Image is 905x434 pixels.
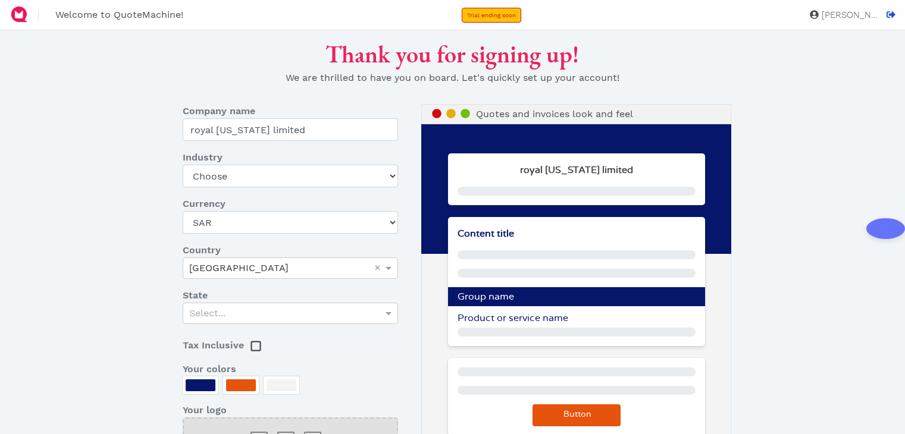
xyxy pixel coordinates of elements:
[183,288,208,303] span: State
[467,12,516,18] span: Trial ending soon
[458,313,568,323] span: Product or service name
[819,11,878,20] span: [PERSON_NAME]
[462,8,521,23] a: Trial ending soon
[325,39,579,70] span: Thank you for signing up!
[183,403,227,417] span: Your logo
[520,165,633,175] strong: royal [US_STATE] limited
[421,104,731,124] div: Quotes and invoices look and feel
[183,150,223,165] span: Industry
[189,262,289,273] span: [GEOGRAPHIC_DATA]
[458,229,514,238] span: Content title
[374,262,381,273] span: ×
[286,72,619,83] span: We are thrilled to have you on board. Let's quickly set up your account!
[183,303,397,323] div: Select...
[183,197,226,211] span: Currency
[183,362,236,376] span: Your colors
[10,5,29,24] img: QuoteM_icon_flat.png
[533,404,621,426] button: Button
[55,9,183,20] span: Welcome to QuoteMachine!
[372,258,383,278] span: Clear value
[183,104,255,118] span: Company name
[458,292,514,301] span: Group name
[562,410,591,419] span: Button
[183,339,244,351] span: Tax Inclusive
[183,243,221,257] span: Country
